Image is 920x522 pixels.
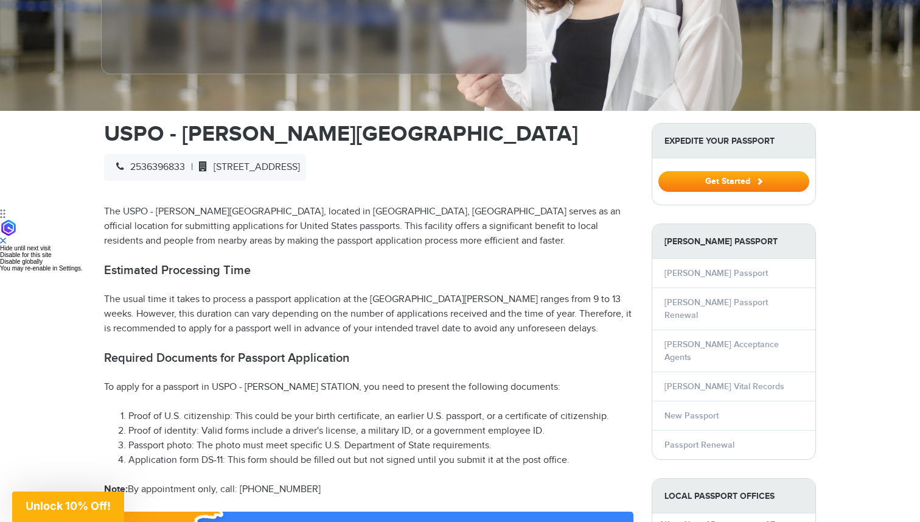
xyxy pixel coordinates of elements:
a: [PERSON_NAME] Passport Renewal [664,297,768,320]
a: [PERSON_NAME] Acceptance Agents [664,339,779,362]
li: Proof of U.S. citizenship: This could be your birth certificate, an earlier U.S. passport, or a c... [128,409,633,424]
p: By appointment only, call: [PHONE_NUMBER] [104,482,633,497]
strong: Expedite Your Passport [652,124,815,158]
span: 2536396833 [110,161,185,173]
p: To apply for a passport in USPO - [PERSON_NAME] STATION, you need to present the following docume... [104,380,633,395]
li: Application form DS-11: This form should be filled out but not signed until you submit it at the ... [128,453,633,468]
strong: [PERSON_NAME] Passport [652,224,815,259]
h1: USPO - [PERSON_NAME][GEOGRAPHIC_DATA] [104,123,633,145]
a: Passport Renewal [664,440,734,450]
li: Proof of identity: Valid forms include a driver's license, a military ID, or a government employe... [128,424,633,439]
iframe: Customer reviews powered by Trustpilot [128,1,220,62]
h2: Estimated Processing Time [104,263,633,278]
li: Passport photo: The photo must meet specific U.S. Department of State requirements. [128,439,633,453]
a: New Passport [664,411,719,421]
a: [PERSON_NAME] Vital Records [664,381,784,392]
div: | [104,154,306,181]
p: The usual time it takes to process a passport application at the [GEOGRAPHIC_DATA][PERSON_NAME] r... [104,292,633,336]
a: Get Started [658,176,809,186]
span: Unlock 10% Off! [26,499,111,512]
strong: Note: [104,484,128,495]
a: [PERSON_NAME] Passport [664,268,768,278]
div: Unlock 10% Off! [12,492,124,522]
p: The USPO - [PERSON_NAME][GEOGRAPHIC_DATA], located in [GEOGRAPHIC_DATA], [GEOGRAPHIC_DATA] serves... [104,205,633,249]
button: Get Started [658,171,809,192]
strong: Local Passport Offices [652,479,815,513]
span: [STREET_ADDRESS] [193,161,300,173]
h2: Required Documents for Passport Application [104,351,633,365]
